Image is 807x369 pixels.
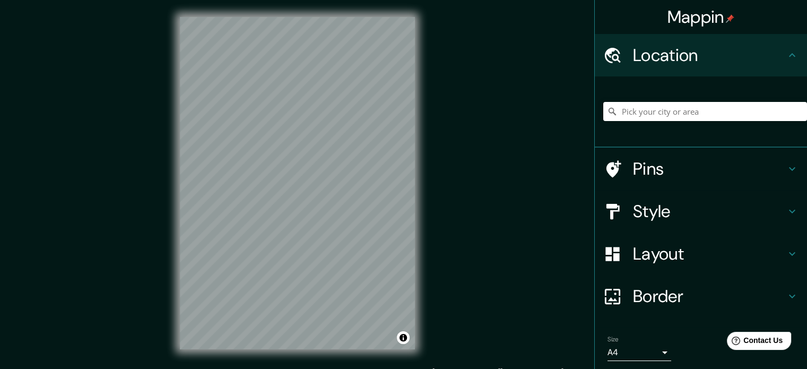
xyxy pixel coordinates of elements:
[595,148,807,190] div: Pins
[603,102,807,121] input: Pick your city or area
[633,45,786,66] h4: Location
[726,14,734,23] img: pin-icon.png
[608,335,619,344] label: Size
[633,158,786,179] h4: Pins
[595,275,807,317] div: Border
[713,328,795,357] iframe: Help widget launcher
[633,243,786,264] h4: Layout
[595,233,807,275] div: Layout
[608,344,671,361] div: A4
[595,34,807,76] div: Location
[595,190,807,233] div: Style
[667,6,735,28] h4: Mappin
[397,331,410,344] button: Toggle attribution
[180,17,415,349] canvas: Map
[633,286,786,307] h4: Border
[633,201,786,222] h4: Style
